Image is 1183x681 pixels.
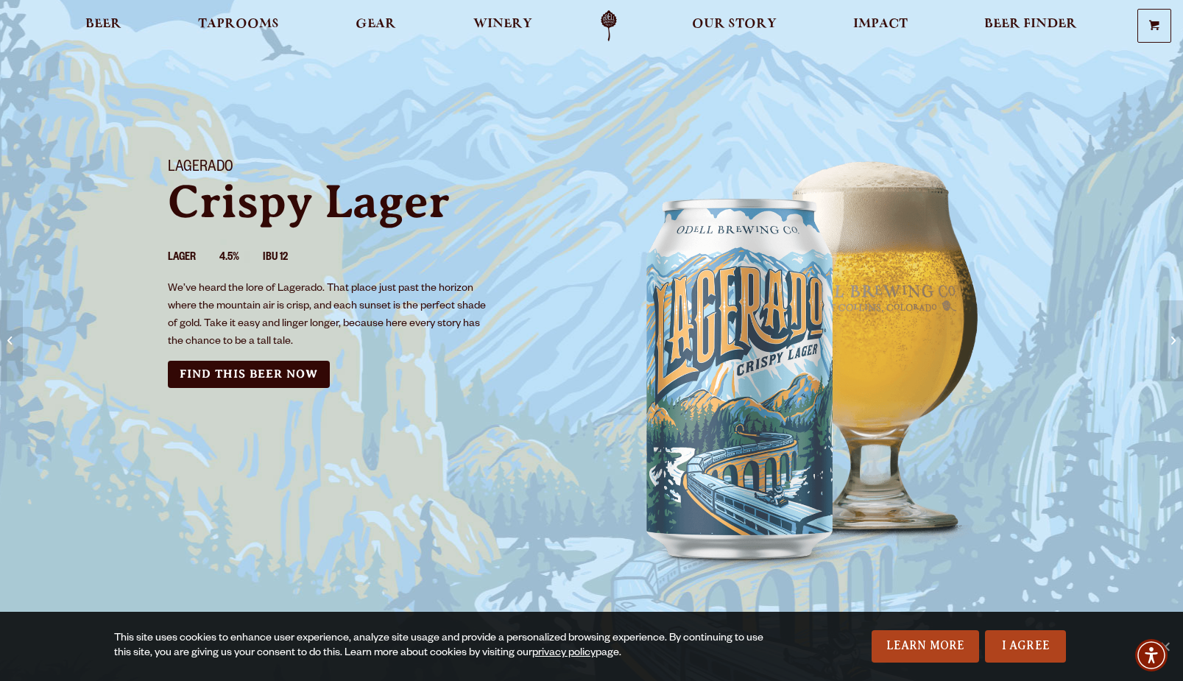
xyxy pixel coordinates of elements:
a: privacy policy [532,648,596,660]
a: Our Story [682,10,786,41]
div: Accessibility Menu [1135,639,1168,671]
div: This site uses cookies to enhance user experience, analyze site usage and provide a personalized ... [114,632,780,661]
span: Impact [853,18,908,30]
span: Our Story [692,18,777,30]
a: Beer [76,10,131,41]
h1: Lagerado [168,159,574,178]
span: Gear [356,18,396,30]
span: Beer Finder [984,18,1077,30]
a: Beer Finder [975,10,1087,41]
p: Crispy Lager [168,178,574,225]
span: Winery [473,18,532,30]
span: Beer [85,18,121,30]
a: Learn More [872,630,980,663]
a: I Agree [985,630,1066,663]
a: Winery [464,10,542,41]
a: Find this Beer Now [168,361,330,388]
a: Taprooms [188,10,289,41]
span: Taprooms [198,18,279,30]
a: Gear [346,10,406,41]
li: 4.5% [219,249,263,268]
a: Impact [844,10,917,41]
a: Odell Home [582,10,637,41]
p: We’ve heard the lore of Lagerado. That place just past the horizon where the mountain air is cris... [168,280,493,351]
li: IBU 12 [263,249,311,268]
li: Lager [168,249,219,268]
